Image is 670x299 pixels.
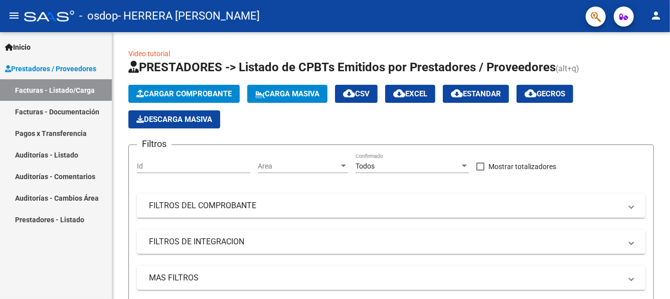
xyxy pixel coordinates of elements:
[149,272,621,283] mat-panel-title: MAS FILTROS
[137,137,172,151] h3: Filtros
[335,85,378,103] button: CSV
[137,266,645,290] mat-expansion-panel-header: MAS FILTROS
[517,85,573,103] button: Gecros
[128,85,240,103] button: Cargar Comprobante
[128,110,220,128] app-download-masive: Descarga masiva de comprobantes (adjuntos)
[488,161,556,173] span: Mostrar totalizadores
[128,110,220,128] button: Descarga Masiva
[136,89,232,98] span: Cargar Comprobante
[149,236,621,247] mat-panel-title: FILTROS DE INTEGRACION
[343,87,355,99] mat-icon: cloud_download
[451,87,463,99] mat-icon: cloud_download
[393,89,427,98] span: EXCEL
[247,85,327,103] button: Carga Masiva
[343,89,370,98] span: CSV
[118,5,260,27] span: - HERRERA [PERSON_NAME]
[5,63,96,74] span: Prestadores / Proveedores
[128,50,170,58] a: Video tutorial
[136,115,212,124] span: Descarga Masiva
[255,89,319,98] span: Carga Masiva
[79,5,118,27] span: - osdop
[356,162,375,170] span: Todos
[137,230,645,254] mat-expansion-panel-header: FILTROS DE INTEGRACION
[556,64,579,73] span: (alt+q)
[525,89,565,98] span: Gecros
[8,10,20,22] mat-icon: menu
[258,162,339,171] span: Area
[525,87,537,99] mat-icon: cloud_download
[443,85,509,103] button: Estandar
[137,194,645,218] mat-expansion-panel-header: FILTROS DEL COMPROBANTE
[149,200,621,211] mat-panel-title: FILTROS DEL COMPROBANTE
[650,10,662,22] mat-icon: person
[5,42,31,53] span: Inicio
[128,60,556,74] span: PRESTADORES -> Listado de CPBTs Emitidos por Prestadores / Proveedores
[385,85,435,103] button: EXCEL
[451,89,501,98] span: Estandar
[393,87,405,99] mat-icon: cloud_download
